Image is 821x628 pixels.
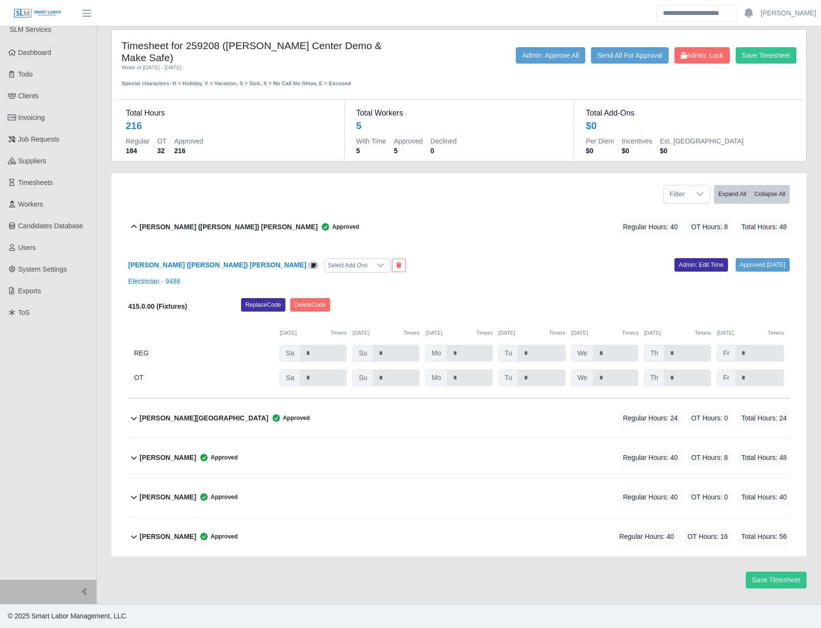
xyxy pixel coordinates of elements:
[174,136,203,146] dt: Approved
[18,70,33,78] span: Todo
[140,532,196,542] b: [PERSON_NAME]
[134,369,274,386] div: OT
[356,119,362,132] div: 5
[356,146,386,156] dd: 5
[18,157,46,165] span: Suppliers
[280,345,300,362] span: Sa
[620,489,681,505] span: Regular Hours: 40
[134,345,274,362] div: REG
[620,219,681,235] span: Regular Hours: 40
[18,265,67,273] span: System Settings
[128,478,790,517] button: [PERSON_NAME] Approved Regular Hours: 40 OT Hours: 0 Total Hours: 40
[18,244,36,251] span: Users
[18,135,60,143] span: Job Requests
[717,329,784,337] div: [DATE]
[356,136,386,146] dt: With Time
[128,302,187,310] b: 415.0.00 (Fixtures)
[714,185,751,204] button: Expand All
[767,329,784,337] button: Timers
[269,413,310,423] span: Approved
[140,453,196,463] b: [PERSON_NAME]
[404,329,420,337] button: Timers
[18,200,43,208] span: Workers
[280,329,347,337] div: [DATE]
[616,529,677,545] span: Regular Hours: 40
[425,329,492,337] div: [DATE]
[18,309,30,316] span: ToS
[476,329,493,337] button: Timers
[761,8,816,18] a: [PERSON_NAME]
[140,492,196,502] b: [PERSON_NAME]
[10,26,51,33] span: SLM Services
[352,329,419,337] div: [DATE]
[591,47,669,64] button: Send All For Approval
[746,572,807,589] button: Save Timesheet
[685,529,731,545] span: OT Hours: 16
[196,492,238,502] span: Approved
[674,47,730,64] button: Admin: Lock
[571,369,594,386] span: We
[717,345,736,362] span: Fr
[356,107,563,119] dt: Total Workers
[18,92,39,100] span: Clients
[739,489,790,505] span: Total Hours: 40
[121,39,394,64] h4: Timesheet for 259208 ([PERSON_NAME] Center Demo & Make Safe)
[431,146,457,156] dd: 0
[121,64,394,72] div: Week of [DATE] - [DATE]
[18,287,41,295] span: Exports
[739,219,790,235] span: Total Hours: 48
[717,369,736,386] span: Fr
[688,219,731,235] span: OT Hours: 8
[498,369,519,386] span: Tu
[126,136,149,146] dt: Regular
[352,345,373,362] span: Su
[128,517,790,556] button: [PERSON_NAME] Approved Regular Hours: 40 OT Hours: 16 Total Hours: 56
[620,410,681,426] span: Regular Hours: 24
[516,47,585,64] button: Admin: Approve All
[644,369,664,386] span: Th
[498,345,519,362] span: Tu
[586,119,596,132] div: $0
[644,329,711,337] div: [DATE]
[586,136,614,146] dt: Per Diem
[8,612,126,620] span: © 2025 Smart Labor Management, LLC
[18,179,53,186] span: Timesheets
[736,258,790,272] a: Approved [DATE]
[620,450,681,466] span: Regular Hours: 40
[571,345,594,362] span: We
[126,107,333,119] dt: Total Hours
[736,47,796,64] button: Save Timesheet
[13,8,62,19] img: SLM Logo
[688,489,731,505] span: OT Hours: 0
[308,261,319,269] a: View/Edit Notes
[121,72,394,88] div: Special characters: H = Holiday, V = Vacation, S = Sick, X = No Call No Show, E = Excused
[549,329,565,337] button: Timers
[318,222,359,232] span: Approved
[128,208,790,247] button: [PERSON_NAME] ([PERSON_NAME]) [PERSON_NAME] Approved Regular Hours: 40 OT Hours: 8 Total Hours: 48
[657,5,737,22] input: Search
[660,136,744,146] dt: Est. [GEOGRAPHIC_DATA]
[140,413,269,423] b: [PERSON_NAME][GEOGRAPHIC_DATA]
[688,410,731,426] span: OT Hours: 0
[18,114,45,121] span: Invoicing
[394,146,423,156] dd: 5
[241,298,285,312] button: ReplaceCode
[290,298,330,312] button: DeleteCode
[674,258,728,272] a: Admin: Edit Time
[425,369,447,386] span: Mo
[431,136,457,146] dt: Declined
[18,222,83,230] span: Candidates Database
[739,529,790,545] span: Total Hours: 56
[157,146,166,156] dd: 32
[126,119,142,132] div: 216
[392,259,406,272] button: End Worker & Remove from the Timesheet
[280,369,300,386] span: Sa
[352,369,373,386] span: Su
[622,146,652,156] dd: $0
[425,345,447,362] span: Mo
[128,261,306,269] b: [PERSON_NAME] ([PERSON_NAME]) [PERSON_NAME]
[622,329,638,337] button: Timers
[739,410,790,426] span: Total Hours: 24
[739,450,790,466] span: Total Hours: 48
[695,329,711,337] button: Timers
